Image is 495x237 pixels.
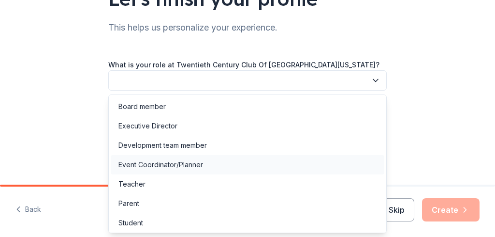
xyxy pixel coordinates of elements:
[118,120,177,132] div: Executive Director
[118,140,207,151] div: Development team member
[118,198,139,209] div: Parent
[118,101,166,112] div: Board member
[118,159,203,171] div: Event Coordinator/Planner
[118,217,143,229] div: Student
[118,178,146,190] div: Teacher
